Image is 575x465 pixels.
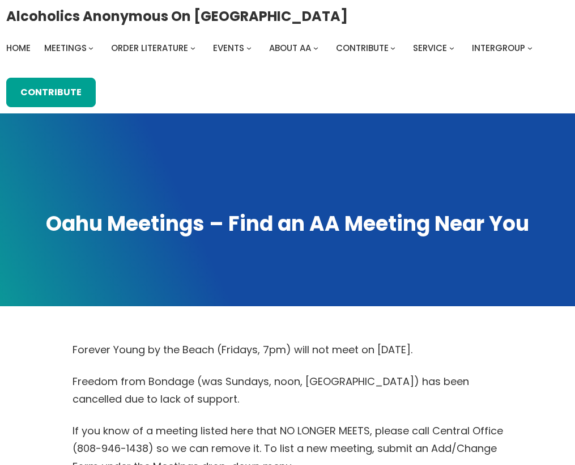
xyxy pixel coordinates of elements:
nav: Intergroup [6,40,536,56]
a: Service [413,40,447,56]
span: Meetings [44,42,87,54]
span: Service [413,42,447,54]
button: Service submenu [449,45,454,50]
a: About AA [269,40,311,56]
a: Meetings [44,40,87,56]
button: Meetings submenu [88,45,93,50]
p: Freedom from Bondage (was Sundays, noon, [GEOGRAPHIC_DATA]) has been cancelled due to lack of sup... [73,373,503,408]
a: Home [6,40,31,56]
button: Order Literature submenu [190,45,195,50]
button: Intergroup submenu [527,45,533,50]
a: Alcoholics Anonymous on [GEOGRAPHIC_DATA] [6,4,348,28]
a: Contribute [6,78,96,107]
button: About AA submenu [313,45,318,50]
span: About AA [269,42,311,54]
span: Contribute [336,42,389,54]
h1: Oahu Meetings – Find an AA Meeting Near You [10,210,565,238]
a: Intergroup [472,40,525,56]
span: Home [6,42,31,54]
p: Forever Young by the Beach (Fridays, 7pm) will not meet on [DATE]. [73,341,503,359]
a: Events [213,40,244,56]
button: Events submenu [246,45,252,50]
button: Contribute submenu [390,45,395,50]
a: Contribute [336,40,389,56]
span: Events [213,42,244,54]
span: Order Literature [111,42,188,54]
span: Intergroup [472,42,525,54]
